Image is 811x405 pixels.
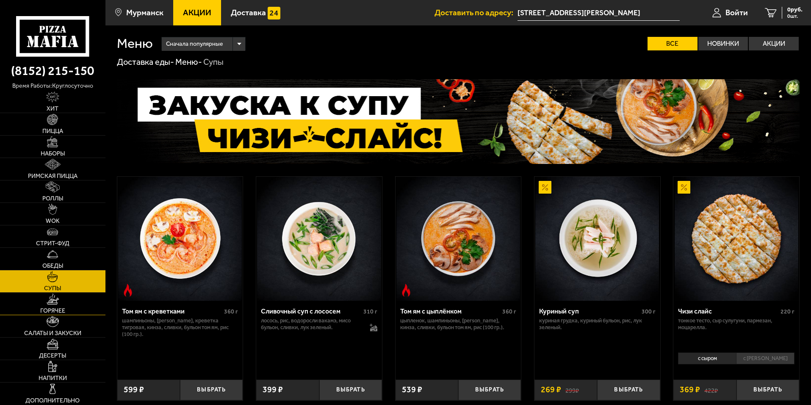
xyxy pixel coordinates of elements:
p: шампиньоны, [PERSON_NAME], креветка тигровая, кинза, сливки, бульон том ям, рис (100 гр.). [122,317,238,338]
a: АкционныйЧизи слайс [673,177,799,300]
button: Выбрать [736,380,799,400]
span: Дополнительно [25,398,80,404]
img: Том ям с цыплёнком [396,177,520,300]
span: 310 г [363,308,377,315]
img: 15daf4d41897b9f0e9f617042186c801.svg [268,7,280,19]
span: Хит [47,106,58,112]
a: Сливочный суп с лососем [256,177,382,300]
button: Выбрать [597,380,660,400]
span: 300 г [642,308,656,315]
span: 399 ₽ [263,386,283,394]
span: Десерты [39,353,66,359]
div: 0 [673,350,799,373]
div: Куриный суп [539,307,639,315]
img: Куриный суп [535,177,659,300]
a: Меню- [175,57,202,67]
label: Все [648,37,698,50]
img: Острое блюдо [400,284,412,297]
div: Сливочный суп с лососем [261,307,361,315]
span: Войти [725,8,748,17]
span: 360 г [224,308,238,315]
label: Новинки [698,37,748,50]
span: Супы [44,286,61,291]
span: WOK [46,218,60,224]
span: Пицца [42,128,63,134]
h1: Меню [117,37,153,50]
img: Акционный [539,181,551,194]
p: цыпленок, шампиньоны, [PERSON_NAME], кинза, сливки, бульон том ям, рис (100 гр.). [400,317,517,331]
s: 422 ₽ [704,386,718,394]
button: Выбрать [458,380,521,400]
span: Римская пицца [28,173,78,179]
a: Доставка еды- [117,57,174,67]
img: Чизи слайс [675,177,798,300]
span: Стрит-фуд [36,241,69,247]
span: Горячее [40,308,65,314]
span: 220 г [781,308,794,315]
img: Акционный [678,181,690,194]
span: Сначала популярные [166,36,223,52]
img: Сливочный суп с лососем [257,177,381,300]
p: лосось, рис, водоросли вакамэ, мисо бульон, сливки, лук зеленый. [261,317,361,331]
li: с сыром [678,352,736,364]
div: Супы [203,57,224,68]
span: 269 ₽ [541,386,561,394]
span: 0 шт. [787,14,803,19]
button: Выбрать [180,380,243,400]
div: Том ям с креветками [122,307,222,315]
img: Том ям с креветками [118,177,242,300]
li: с [PERSON_NAME] [736,352,794,364]
div: Чизи слайс [678,307,778,315]
label: Акции [749,37,799,50]
a: АкционныйКуриный суп [534,177,660,300]
p: тонкое тесто, сыр сулугуни, пармезан, моцарелла. [678,317,794,331]
span: 360 г [502,308,516,315]
span: Наборы [41,151,65,157]
span: 539 ₽ [402,386,422,394]
s: 299 ₽ [565,386,579,394]
span: Доставить по адресу: [435,8,518,17]
a: Острое блюдоТом ям с цыплёнком [396,177,521,300]
span: 369 ₽ [680,386,700,394]
span: Обеды [42,263,63,269]
p: куриная грудка, куриный бульон, рис, лук зеленый. [539,317,656,331]
span: 599 ₽ [124,386,144,394]
div: Том ям с цыплёнком [400,307,501,315]
button: Выбрать [319,380,382,400]
span: 0 руб. [787,7,803,13]
img: Острое блюдо [122,284,134,297]
span: Доставка [231,8,266,17]
span: Салаты и закуски [24,330,81,336]
input: Ваш адрес доставки [518,5,680,21]
a: Острое блюдоТом ям с креветками [117,177,243,300]
span: Акции [183,8,211,17]
span: Мурманск [126,8,163,17]
span: Напитки [39,375,67,381]
span: Роллы [42,196,63,202]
